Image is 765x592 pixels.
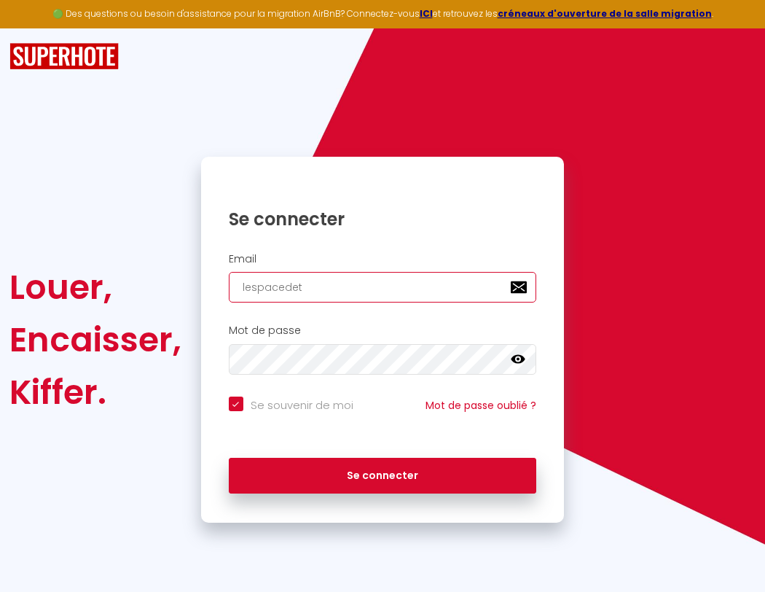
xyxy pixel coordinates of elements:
[9,261,181,313] div: Louer,
[229,458,537,494] button: Se connecter
[229,324,537,337] h2: Mot de passe
[498,7,712,20] a: créneaux d'ouverture de la salle migration
[9,366,181,418] div: Kiffer.
[229,272,537,303] input: Ton Email
[425,398,536,413] a: Mot de passe oublié ?
[229,208,537,230] h1: Se connecter
[420,7,433,20] a: ICI
[12,6,55,50] button: Ouvrir le widget de chat LiveChat
[9,313,181,366] div: Encaisser,
[229,253,537,265] h2: Email
[9,43,119,70] img: SuperHote logo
